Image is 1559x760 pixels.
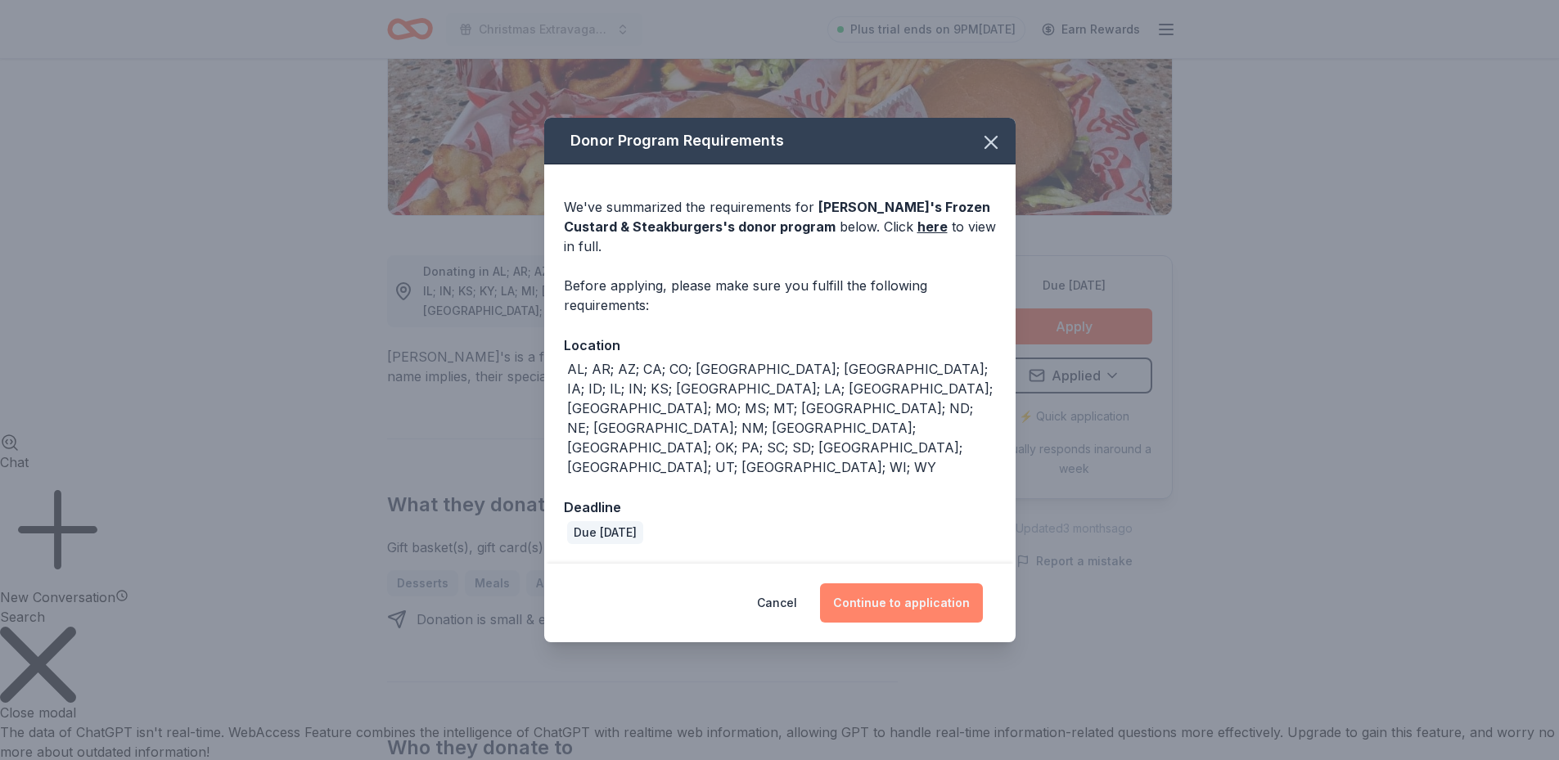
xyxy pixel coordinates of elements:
div: Before applying, please make sure you fulfill the following requirements: [564,276,996,315]
div: Deadline [564,497,996,518]
div: Donor Program Requirements [544,118,1016,164]
div: AL; AR; AZ; CA; CO; [GEOGRAPHIC_DATA]; [GEOGRAPHIC_DATA]; IA; ID; IL; IN; KS; [GEOGRAPHIC_DATA]; ... [567,359,996,477]
button: Continue to application [820,583,983,623]
a: here [917,217,948,236]
div: Location [564,335,996,356]
div: We've summarized the requirements for below. Click to view in full. [564,197,996,256]
div: Due [DATE] [567,521,643,544]
button: Cancel [757,583,797,623]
